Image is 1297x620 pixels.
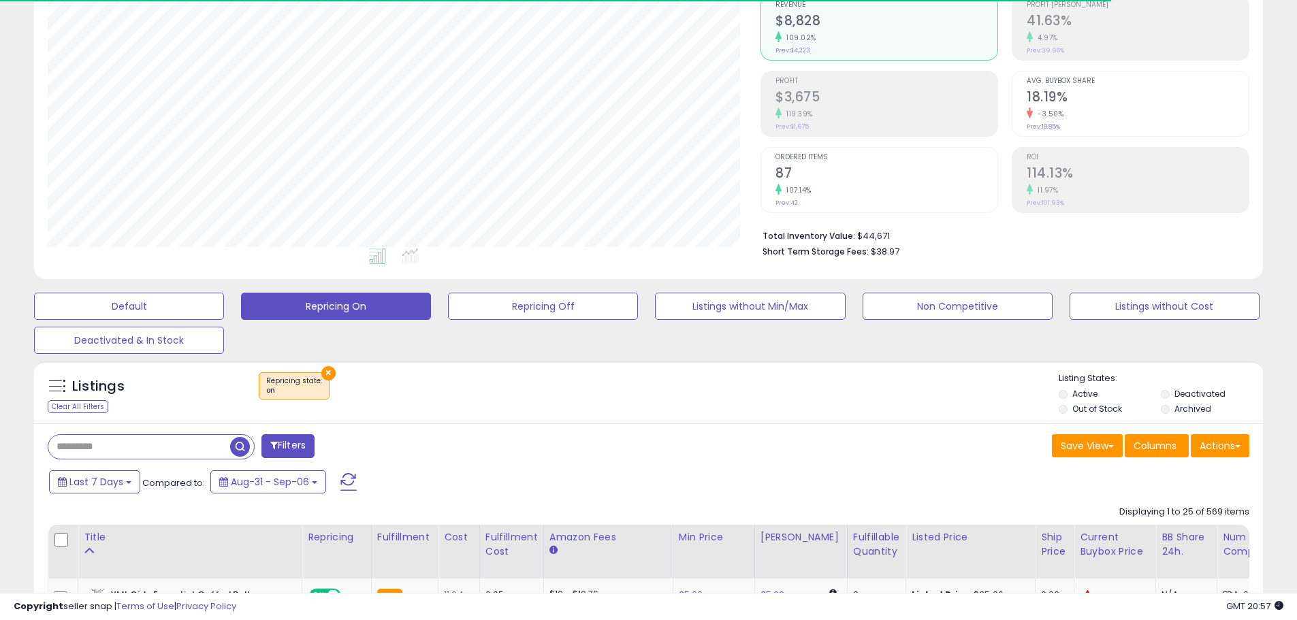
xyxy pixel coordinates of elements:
[782,33,816,43] small: 109.02%
[1033,185,1058,195] small: 11.97%
[775,13,997,31] h2: $8,828
[679,530,749,544] div: Min Price
[69,475,123,489] span: Last 7 Days
[49,470,140,493] button: Last 7 Days
[1072,388,1098,399] label: Active
[782,109,813,119] small: 119.39%
[775,199,798,207] small: Prev: 42
[14,600,63,613] strong: Copyright
[1052,434,1123,457] button: Save View
[1125,434,1189,457] button: Columns
[775,154,997,161] span: Ordered Items
[775,78,997,85] span: Profit
[231,475,309,489] span: Aug-31 - Sep-06
[1223,530,1272,559] div: Num of Comp.
[1174,403,1211,414] label: Archived
[782,185,812,195] small: 107.14%
[763,230,855,242] b: Total Inventory Value:
[1027,46,1064,54] small: Prev: 39.66%
[763,227,1239,243] li: $44,671
[176,600,236,613] a: Privacy Policy
[261,434,315,458] button: Filters
[1033,33,1058,43] small: 4.97%
[448,293,638,320] button: Repricing Off
[1174,388,1226,399] label: Deactivated
[210,470,326,493] button: Aug-31 - Sep-06
[1027,89,1249,108] h2: 18.19%
[1027,13,1249,31] h2: 41.63%
[1191,434,1249,457] button: Actions
[1027,1,1249,9] span: Profit [PERSON_NAME]
[1027,123,1060,131] small: Prev: 18.85%
[1059,372,1263,385] p: Listing States:
[377,530,432,544] div: Fulfillment
[775,89,997,108] h2: $3,675
[321,366,336,380] button: ×
[142,476,205,489] span: Compared to:
[763,246,869,257] b: Short Term Storage Fees:
[444,530,474,544] div: Cost
[116,600,174,613] a: Terms of Use
[912,530,1029,544] div: Listed Price
[266,376,322,396] span: Repricing state :
[1134,439,1176,453] span: Columns
[34,293,224,320] button: Default
[1226,600,1283,613] span: 2025-09-14 20:57 GMT
[14,600,236,613] div: seller snap | |
[1162,530,1211,559] div: BB Share 24h.
[1080,530,1150,559] div: Current Buybox Price
[775,1,997,9] span: Revenue
[1027,78,1249,85] span: Avg. Buybox Share
[853,530,900,559] div: Fulfillable Quantity
[84,530,296,544] div: Title
[1027,154,1249,161] span: ROI
[34,327,224,354] button: Deactivated & In Stock
[775,123,809,131] small: Prev: $1,675
[549,544,558,557] small: Amazon Fees.
[1027,199,1064,207] small: Prev: 101.93%
[863,293,1053,320] button: Non Competitive
[1033,109,1063,119] small: -3.50%
[549,530,667,544] div: Amazon Fees
[871,245,899,258] span: $38.97
[1070,293,1260,320] button: Listings without Cost
[1027,165,1249,184] h2: 114.13%
[485,530,538,559] div: Fulfillment Cost
[241,293,431,320] button: Repricing On
[1119,506,1249,519] div: Displaying 1 to 25 of 569 items
[760,530,842,544] div: [PERSON_NAME]
[775,46,810,54] small: Prev: $4,223
[72,377,125,396] h5: Listings
[775,165,997,184] h2: 87
[48,400,108,413] div: Clear All Filters
[308,530,366,544] div: Repricing
[1072,403,1122,414] label: Out of Stock
[655,293,845,320] button: Listings without Min/Max
[266,386,322,395] div: on
[1041,530,1068,559] div: Ship Price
